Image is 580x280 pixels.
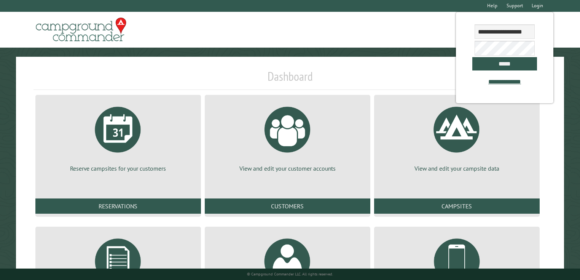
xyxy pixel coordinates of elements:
[214,101,361,173] a: View and edit your customer accounts
[45,164,192,173] p: Reserve campsites for your customers
[247,272,333,277] small: © Campground Commander LLC. All rights reserved.
[383,101,531,173] a: View and edit your campsite data
[214,164,361,173] p: View and edit your customer accounts
[374,198,540,214] a: Campsites
[33,15,129,45] img: Campground Commander
[45,101,192,173] a: Reserve campsites for your customers
[383,164,531,173] p: View and edit your campsite data
[205,198,370,214] a: Customers
[35,198,201,214] a: Reservations
[33,69,547,90] h1: Dashboard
